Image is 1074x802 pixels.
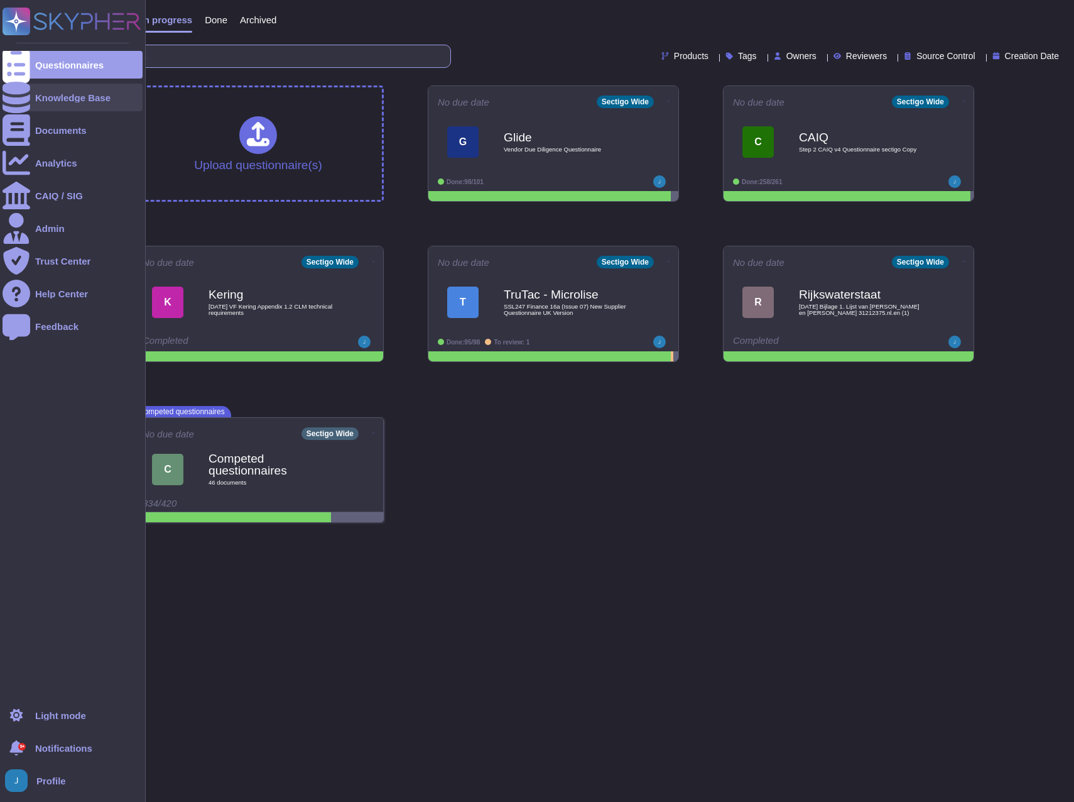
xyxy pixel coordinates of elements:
span: Step 2 CAIQ v4 Questionnaire sectigo Copy [799,146,925,153]
span: Products [674,52,708,60]
b: CAIQ [799,131,925,143]
a: Questionnaires [3,51,143,79]
div: Sectigo Wide [892,96,949,108]
div: Trust Center [35,256,90,266]
div: G [447,126,479,158]
div: Sectigo Wide [597,256,654,268]
input: Search by keywords [50,45,450,67]
span: No due date [733,97,784,107]
div: Sectigo Wide [301,256,359,268]
div: Questionnaires [35,60,104,70]
a: Knowledge Base [3,84,143,111]
span: To review: 1 [494,339,529,346]
div: Analytics [35,158,77,168]
img: user [948,336,961,348]
div: Feedback [35,322,79,331]
b: Competed questionnaires [209,453,334,476]
span: In progress [141,15,192,25]
span: 46 document s [209,480,334,486]
img: user [5,769,28,792]
div: Help Center [35,289,88,299]
span: No due date [438,258,489,267]
div: K [152,287,183,318]
div: Light mode [35,711,86,720]
b: Kering [209,288,334,300]
b: Glide [504,131,629,143]
div: R [742,287,774,318]
span: No due date [143,258,194,267]
span: Source Control [916,52,975,60]
div: Sectigo Wide [301,427,359,440]
div: CAIQ / SIG [35,191,83,200]
span: Done: 258/261 [742,179,783,185]
a: Documents [3,116,143,144]
div: C [152,454,183,485]
a: Trust Center [3,247,143,275]
span: No due date [143,429,194,439]
span: Owners [786,52,816,60]
img: user [948,175,961,188]
a: Help Center [3,280,143,307]
span: Done: 98/101 [447,179,484,185]
span: Competed questionnaires [133,406,231,417]
img: user [358,336,371,348]
span: Done: 95/98 [447,339,480,346]
span: Reviewers [846,52,887,60]
b: Rijkswaterstaat [799,288,925,300]
span: Vendor Due Diligence Questionnaire [504,146,629,153]
img: user [653,175,666,188]
div: Knowledge Base [35,93,111,102]
span: Tags [738,52,757,60]
div: Completed [143,336,296,348]
button: user [3,767,36,794]
span: 334/420 [143,498,176,508]
div: T [447,287,479,318]
span: Creation Date [1005,52,1059,60]
div: Sectigo Wide [892,256,949,268]
div: Upload questionnaire(s) [194,116,322,171]
div: Admin [35,224,65,233]
a: Feedback [3,312,143,340]
div: Sectigo Wide [597,96,654,108]
a: CAIQ / SIG [3,182,143,209]
img: user [653,336,666,348]
a: Analytics [3,149,143,177]
div: Documents [35,126,87,135]
span: SSL247 Finance 16a (Issue 07) New Supplier Questionnaire UK Version [504,304,629,316]
span: No due date [438,97,489,107]
div: C [742,126,774,158]
a: Admin [3,214,143,242]
span: Notifications [35,744,92,753]
span: Archived [240,15,276,25]
span: [DATE] Bijlage 1. Lijst van [PERSON_NAME] en [PERSON_NAME] 31212375.nl.en (1) [799,304,925,316]
span: Done [205,15,227,25]
div: Completed [733,336,887,348]
span: No due date [733,258,784,267]
span: [DATE] VF Kering Appendix 1.2 CLM technical requirements [209,304,334,316]
span: Profile [36,776,66,786]
b: TruTac - Microlise [504,288,629,300]
div: 9+ [18,743,26,750]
